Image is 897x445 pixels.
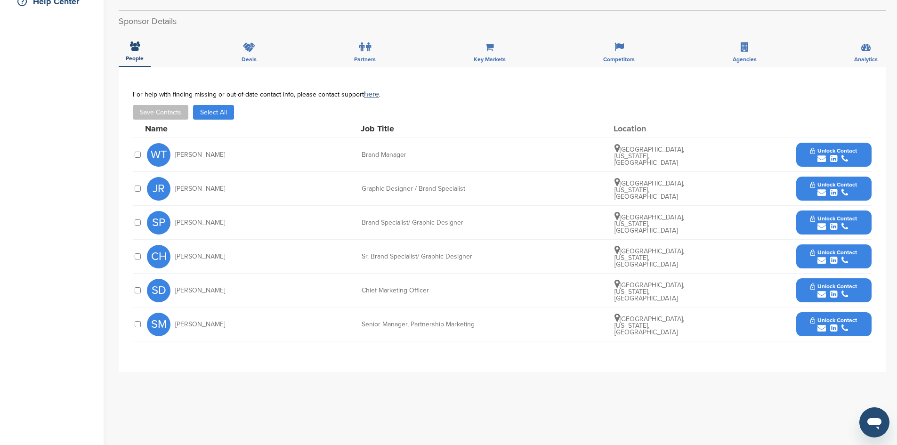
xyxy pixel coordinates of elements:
span: SP [147,211,170,235]
button: Unlock Contact [799,243,868,271]
button: Unlock Contact [799,276,868,305]
span: JR [147,177,170,201]
span: Unlock Contact [810,317,857,324]
div: Senior Manager, Partnership Marketing [362,321,503,328]
span: [GEOGRAPHIC_DATA], [US_STATE], [GEOGRAPHIC_DATA] [614,247,684,268]
div: For help with finding missing or out-of-date contact info, please contact support . [133,90,872,98]
div: Brand Manager [362,152,503,158]
span: CH [147,245,170,268]
div: Job Title [361,124,502,133]
button: Unlock Contact [799,175,868,203]
span: Unlock Contact [810,181,857,188]
div: Sr. Brand Specialist/ Graphic Designer [362,253,503,260]
span: [PERSON_NAME] [175,219,225,226]
span: WT [147,143,170,167]
span: People [126,56,144,61]
span: [GEOGRAPHIC_DATA], [US_STATE], [GEOGRAPHIC_DATA] [614,146,684,167]
span: [GEOGRAPHIC_DATA], [US_STATE], [GEOGRAPHIC_DATA] [614,315,684,336]
span: [PERSON_NAME] [175,287,225,294]
span: Deals [242,57,257,62]
div: Location [614,124,684,133]
span: [GEOGRAPHIC_DATA], [US_STATE], [GEOGRAPHIC_DATA] [614,281,684,302]
div: Graphic Designer / Brand Specialist [362,186,503,192]
a: here [364,89,379,99]
span: Unlock Contact [810,283,857,290]
span: Analytics [854,57,878,62]
span: [PERSON_NAME] [175,152,225,158]
span: Agencies [733,57,757,62]
h2: Sponsor Details [119,15,886,28]
iframe: Button to launch messaging window [859,407,889,437]
button: Unlock Contact [799,209,868,237]
span: Unlock Contact [810,147,857,154]
span: Unlock Contact [810,215,857,222]
div: Name [145,124,249,133]
span: SM [147,313,170,336]
span: Competitors [603,57,635,62]
span: [PERSON_NAME] [175,186,225,192]
div: Brand Specialist/ Graphic Designer [362,219,503,226]
span: Unlock Contact [810,249,857,256]
button: Unlock Contact [799,141,868,169]
button: Select All [193,105,234,120]
span: [PERSON_NAME] [175,253,225,260]
button: Save Contacts [133,105,188,120]
span: SD [147,279,170,302]
button: Unlock Contact [799,310,868,339]
span: [PERSON_NAME] [175,321,225,328]
div: Chief Marketing Officer [362,287,503,294]
span: Partners [354,57,376,62]
span: [GEOGRAPHIC_DATA], [US_STATE], [GEOGRAPHIC_DATA] [614,213,684,235]
span: [GEOGRAPHIC_DATA], [US_STATE], [GEOGRAPHIC_DATA] [614,179,684,201]
span: Key Markets [474,57,506,62]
